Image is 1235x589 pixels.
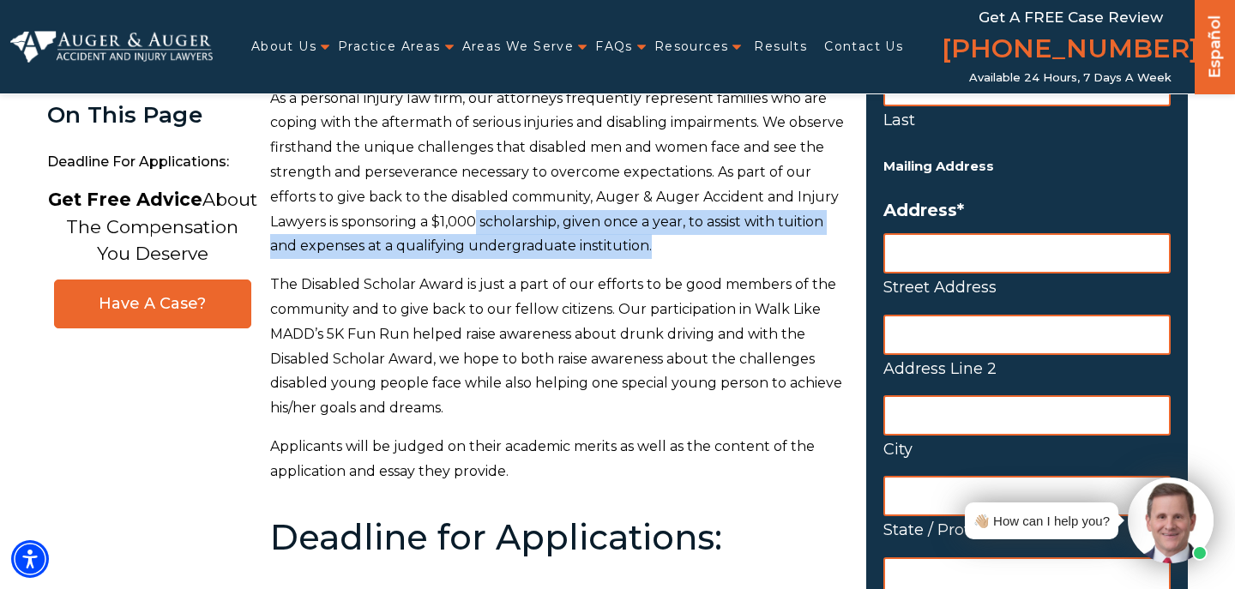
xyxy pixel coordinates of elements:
[47,103,257,128] div: On This Page
[10,31,213,62] img: Auger & Auger Accident and Injury Lawyers Logo
[979,9,1163,26] span: Get a FREE Case Review
[883,436,1171,463] label: City
[1128,478,1214,563] img: Intaker widget Avatar
[270,435,846,484] p: Applicants will be judged on their academic merits as well as the content of the application and ...
[883,106,1171,134] label: Last
[595,29,633,64] a: FAQs
[824,29,903,64] a: Contact Us
[654,29,729,64] a: Resources
[973,509,1110,532] div: 👋🏼 How can I help you?
[47,145,257,180] span: Deadline for Applications:
[969,71,1172,85] span: Available 24 Hours, 7 Days a Week
[72,294,233,314] span: Have A Case?
[270,273,846,421] p: The Disabled Scholar Award is just a part of our efforts to be good members of the community and ...
[462,29,575,64] a: Areas We Serve
[270,87,846,260] p: As a personal injury law firm, our attorneys frequently represent families who are coping with th...
[270,519,846,556] h2: Deadline for Applications:
[48,186,257,267] p: About The Compensation You Deserve
[942,30,1199,71] a: [PHONE_NUMBER]
[251,29,316,64] a: About Us
[11,540,49,578] div: Accessibility Menu
[883,273,1171,301] label: Street Address
[54,279,251,328] a: Have A Case?
[883,200,1171,220] label: Address
[883,155,1171,178] h5: Mailing Address
[883,355,1171,382] label: Address Line 2
[754,29,807,64] a: Results
[48,189,202,210] strong: Get Free Advice
[338,29,441,64] a: Practice Areas
[883,516,1171,544] label: State / Province / Region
